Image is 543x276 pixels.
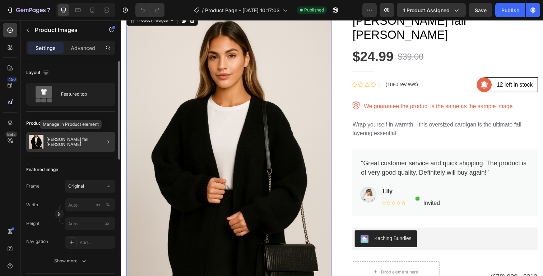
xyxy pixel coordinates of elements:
[265,254,303,260] div: Drop element here
[5,132,17,137] div: Beta
[47,6,50,14] p: 7
[236,29,279,47] div: $24.99
[501,6,519,14] div: Publish
[495,3,525,17] button: Publish
[248,84,400,93] p: We guarantee the product is the same as the sample image
[65,180,115,193] button: Original
[236,83,244,92] img: Alt Image
[384,62,420,70] p: 12 left in stock
[26,202,38,208] label: Width
[202,6,204,14] span: /
[205,6,280,14] span: Product Page - [DATE] 10:17:03
[65,217,115,230] input: px
[270,62,303,70] p: (1080 reviews)
[26,220,40,227] label: Height
[301,180,305,184] img: Alt Image
[304,7,324,13] span: Published
[244,219,253,228] img: KachingBundles.png
[236,103,425,120] p: Wrap yourself in warmth—this oversized cardigan is the ultimate fall layering essential
[238,215,302,232] button: Kaching Bundles
[54,257,88,264] div: Show more
[377,258,425,267] p: (678) 999 - 8212
[245,142,416,161] p: "Great customer service and quick shipping. The product is of very good quality. Definitely will ...
[7,77,17,82] div: 450
[105,221,110,226] span: px
[282,31,309,45] div: $39.00
[65,198,115,211] input: px%
[26,166,58,173] div: Featured image
[46,137,112,147] p: [PERSON_NAME] fall [PERSON_NAME]
[26,238,48,245] div: Navigation
[3,3,54,17] button: 7
[135,3,164,17] div: Undo/Redo
[80,239,113,246] div: Add...
[308,183,325,191] p: Invited
[104,201,112,209] button: px
[71,44,95,52] p: Advanced
[35,26,96,34] p: Product Images
[94,201,102,209] button: %
[475,7,487,13] span: Save
[61,86,105,102] div: Featured top
[363,59,379,74] img: Alt Image
[106,202,110,208] div: %
[96,202,101,208] div: px
[26,183,40,189] label: Frame
[403,6,450,14] span: 1 product assigned
[26,68,50,78] div: Layout
[267,171,325,180] p: Lily
[121,20,543,276] iframe: Design area
[397,3,466,17] button: 1 product assigned
[259,219,296,227] div: Kaching Bundles
[26,254,115,267] button: Show more
[68,183,84,189] span: Original
[469,3,492,17] button: Save
[244,170,261,187] img: Alt Image
[29,135,43,149] img: product feature img
[36,44,56,52] p: Settings
[26,120,57,126] div: Product source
